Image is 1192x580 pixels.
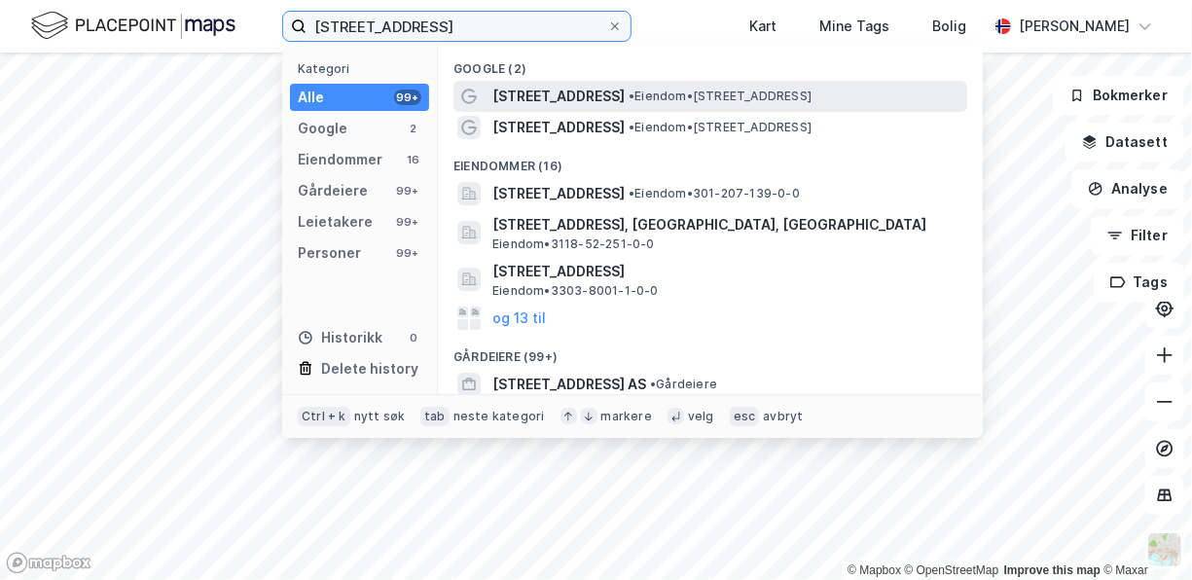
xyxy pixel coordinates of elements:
[629,186,634,200] span: •
[298,241,361,265] div: Personer
[492,373,646,396] span: [STREET_ADDRESS] AS
[453,409,545,424] div: neste kategori
[601,409,652,424] div: markere
[492,85,625,108] span: [STREET_ADDRESS]
[354,409,406,424] div: nytt søk
[438,334,983,369] div: Gårdeiere (99+)
[438,143,983,178] div: Eiendommer (16)
[492,116,625,139] span: [STREET_ADDRESS]
[492,283,659,299] span: Eiendom • 3303-8001-1-0-0
[394,214,421,230] div: 99+
[492,182,625,205] span: [STREET_ADDRESS]
[1091,216,1184,255] button: Filter
[629,186,800,201] span: Eiendom • 301-207-139-0-0
[629,89,634,103] span: •
[31,9,235,43] img: logo.f888ab2527a4732fd821a326f86c7f29.svg
[307,12,607,41] input: Søk på adresse, matrikkel, gårdeiere, leietakere eller personer
[406,152,421,167] div: 16
[420,407,450,426] div: tab
[1094,263,1184,302] button: Tags
[321,357,418,381] div: Delete history
[298,326,382,349] div: Historikk
[629,120,812,135] span: Eiendom • [STREET_ADDRESS]
[298,117,347,140] div: Google
[905,563,999,577] a: OpenStreetMap
[730,407,760,426] div: esc
[298,86,324,109] div: Alle
[298,179,368,202] div: Gårdeiere
[298,61,429,76] div: Kategori
[763,409,803,424] div: avbryt
[298,407,350,426] div: Ctrl + k
[492,260,959,283] span: [STREET_ADDRESS]
[438,46,983,81] div: Google (2)
[492,236,655,252] span: Eiendom • 3118-52-251-0-0
[848,563,901,577] a: Mapbox
[394,183,421,199] div: 99+
[688,409,714,424] div: velg
[1095,487,1192,580] iframe: Chat Widget
[629,89,812,104] span: Eiendom • [STREET_ADDRESS]
[1071,169,1184,208] button: Analyse
[819,15,889,38] div: Mine Tags
[749,15,777,38] div: Kart
[298,148,382,171] div: Eiendommer
[629,120,634,134] span: •
[1053,76,1184,115] button: Bokmerker
[394,245,421,261] div: 99+
[492,213,959,236] span: [STREET_ADDRESS], [GEOGRAPHIC_DATA], [GEOGRAPHIC_DATA]
[6,552,91,574] a: Mapbox homepage
[298,210,373,234] div: Leietakere
[492,307,546,330] button: og 13 til
[650,377,656,391] span: •
[1095,487,1192,580] div: Kontrollprogram for chat
[1019,15,1130,38] div: [PERSON_NAME]
[932,15,966,38] div: Bolig
[406,330,421,345] div: 0
[394,90,421,105] div: 99+
[650,377,717,392] span: Gårdeiere
[1004,563,1101,577] a: Improve this map
[406,121,421,136] div: 2
[1066,123,1184,162] button: Datasett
